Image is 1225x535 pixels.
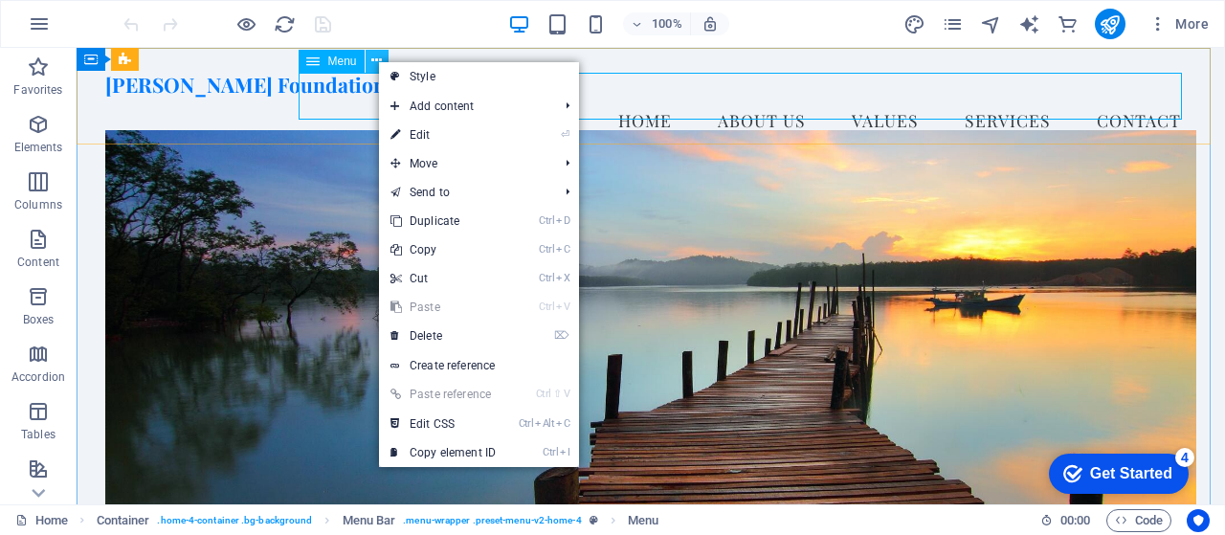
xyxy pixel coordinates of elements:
[560,446,569,458] i: I
[539,214,554,227] i: Ctrl
[652,12,682,35] h6: 100%
[379,235,507,264] a: CtrlCCopy
[564,388,569,400] i: V
[379,121,507,149] a: ⏎Edit
[52,21,134,38] div: Get Started
[942,13,964,35] i: Pages (Ctrl+Alt+S)
[1057,12,1080,35] button: commerce
[379,438,507,467] a: CtrlICopy element ID
[14,197,62,212] p: Columns
[14,140,63,155] p: Elements
[1060,509,1090,532] span: 00 00
[536,388,551,400] i: Ctrl
[379,410,507,438] a: CtrlAltCEdit CSS
[97,509,659,532] nav: breadcrumb
[1187,509,1210,532] button: Usercentrics
[535,417,554,430] i: Alt
[554,329,569,342] i: ⌦
[556,417,569,430] i: C
[379,178,550,207] a: Send to
[1141,9,1216,39] button: More
[21,427,56,442] p: Tables
[379,149,550,178] span: Move
[628,509,658,532] span: Click to select. Double-click to edit
[379,207,507,235] a: CtrlDDuplicate
[343,509,396,532] span: Click to select. Double-click to edit
[379,264,507,293] a: CtrlXCut
[539,272,554,284] i: Ctrl
[1095,9,1125,39] button: publish
[519,417,534,430] i: Ctrl
[234,12,257,35] button: Click here to leave preview mode and continue editing
[1148,14,1209,33] span: More
[379,92,550,121] span: Add content
[137,4,156,23] div: 4
[623,12,691,35] button: 100%
[980,12,1003,35] button: navigator
[273,12,296,35] button: reload
[942,12,965,35] button: pages
[379,322,507,350] a: ⌦Delete
[590,515,598,525] i: This element is a customizable preset
[379,351,579,380] a: Create reference
[327,56,356,67] span: Menu
[556,214,569,227] i: D
[1040,509,1091,532] h6: Session time
[379,380,507,409] a: Ctrl⇧VPaste reference
[903,12,926,35] button: design
[1074,513,1077,527] span: :
[1099,13,1121,35] i: Publish
[17,255,59,270] p: Content
[23,312,55,327] p: Boxes
[403,509,581,532] span: . menu-wrapper .preset-menu-v2-home-4
[702,15,719,33] i: On resize automatically adjust zoom level to fit chosen device.
[543,446,558,458] i: Ctrl
[15,509,68,532] a: Click to cancel selection. Double-click to open Pages
[556,301,569,313] i: V
[1018,13,1040,35] i: AI Writer
[11,10,150,50] div: Get Started 4 items remaining, 20% complete
[539,301,554,313] i: Ctrl
[379,62,579,91] a: Style
[561,128,569,141] i: ⏎
[1106,509,1171,532] button: Code
[274,13,296,35] i: Reload page
[1115,509,1163,532] span: Code
[77,48,1225,504] iframe: To enrich screen reader interactions, please activate Accessibility in Grammarly extension settings
[903,13,925,35] i: Design (Ctrl+Alt+Y)
[1057,13,1079,35] i: Commerce
[13,82,62,98] p: Favorites
[980,13,1002,35] i: Navigator
[157,509,312,532] span: . home-4-container .bg-background
[1018,12,1041,35] button: text_generator
[556,272,569,284] i: X
[556,243,569,256] i: C
[553,388,562,400] i: ⇧
[97,509,150,532] span: Click to select. Double-click to edit
[539,243,554,256] i: Ctrl
[379,293,507,322] a: CtrlVPaste
[11,369,65,385] p: Accordion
